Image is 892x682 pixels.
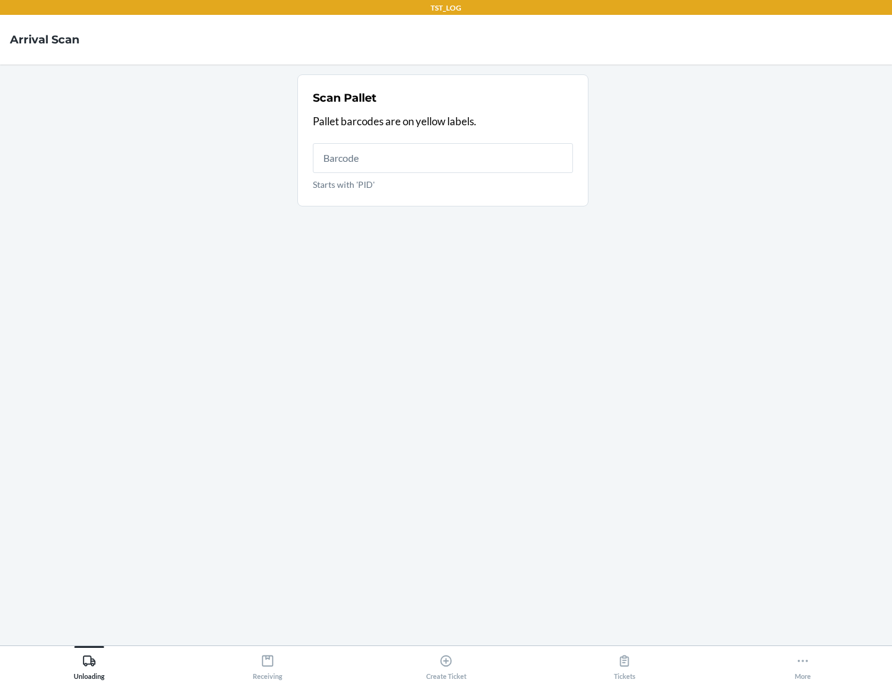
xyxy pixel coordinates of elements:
[178,646,357,680] button: Receiving
[614,649,636,680] div: Tickets
[313,143,573,173] input: Starts with 'PID'
[426,649,466,680] div: Create Ticket
[357,646,535,680] button: Create Ticket
[313,90,377,106] h2: Scan Pallet
[431,2,461,14] p: TST_LOG
[74,649,105,680] div: Unloading
[253,649,282,680] div: Receiving
[313,113,573,130] p: Pallet barcodes are on yellow labels.
[714,646,892,680] button: More
[535,646,714,680] button: Tickets
[10,32,79,48] h4: Arrival Scan
[795,649,811,680] div: More
[313,178,573,191] p: Starts with 'PID'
